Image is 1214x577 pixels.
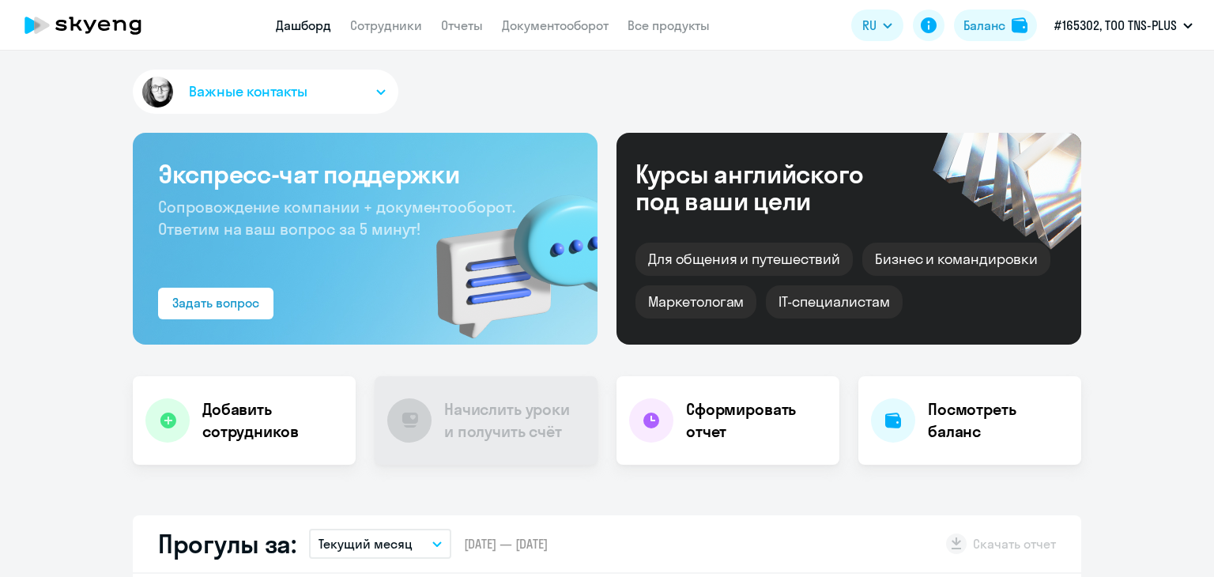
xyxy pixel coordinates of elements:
h3: Экспресс-чат поддержки [158,158,572,190]
div: Курсы английского под ваши цели [635,160,906,214]
button: RU [851,9,903,41]
a: Документооборот [502,17,609,33]
button: Важные контакты [133,70,398,114]
img: avatar [139,74,176,111]
button: #165302, ТОО TNS-PLUS [1046,6,1201,44]
p: Текущий месяц [319,534,413,553]
img: bg-img [413,167,598,345]
div: IT-специалистам [766,285,902,319]
button: Балансbalance [954,9,1037,41]
a: Отчеты [441,17,483,33]
div: Для общения и путешествий [635,243,853,276]
button: Текущий месяц [309,529,451,559]
button: Задать вопрос [158,288,273,319]
span: Важные контакты [189,81,307,102]
div: Бизнес и командировки [862,243,1050,276]
h4: Добавить сотрудников [202,398,343,443]
a: Дашборд [276,17,331,33]
h4: Посмотреть баланс [928,398,1069,443]
h2: Прогулы за: [158,528,296,560]
a: Все продукты [628,17,710,33]
div: Баланс [963,16,1005,35]
span: [DATE] — [DATE] [464,535,548,552]
h4: Начислить уроки и получить счёт [444,398,582,443]
div: Задать вопрос [172,293,259,312]
h4: Сформировать отчет [686,398,827,443]
span: RU [862,16,877,35]
div: Маркетологам [635,285,756,319]
a: Сотрудники [350,17,422,33]
img: balance [1012,17,1027,33]
p: #165302, ТОО TNS-PLUS [1054,16,1177,35]
span: Сопровождение компании + документооборот. Ответим на ваш вопрос за 5 минут! [158,197,515,239]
